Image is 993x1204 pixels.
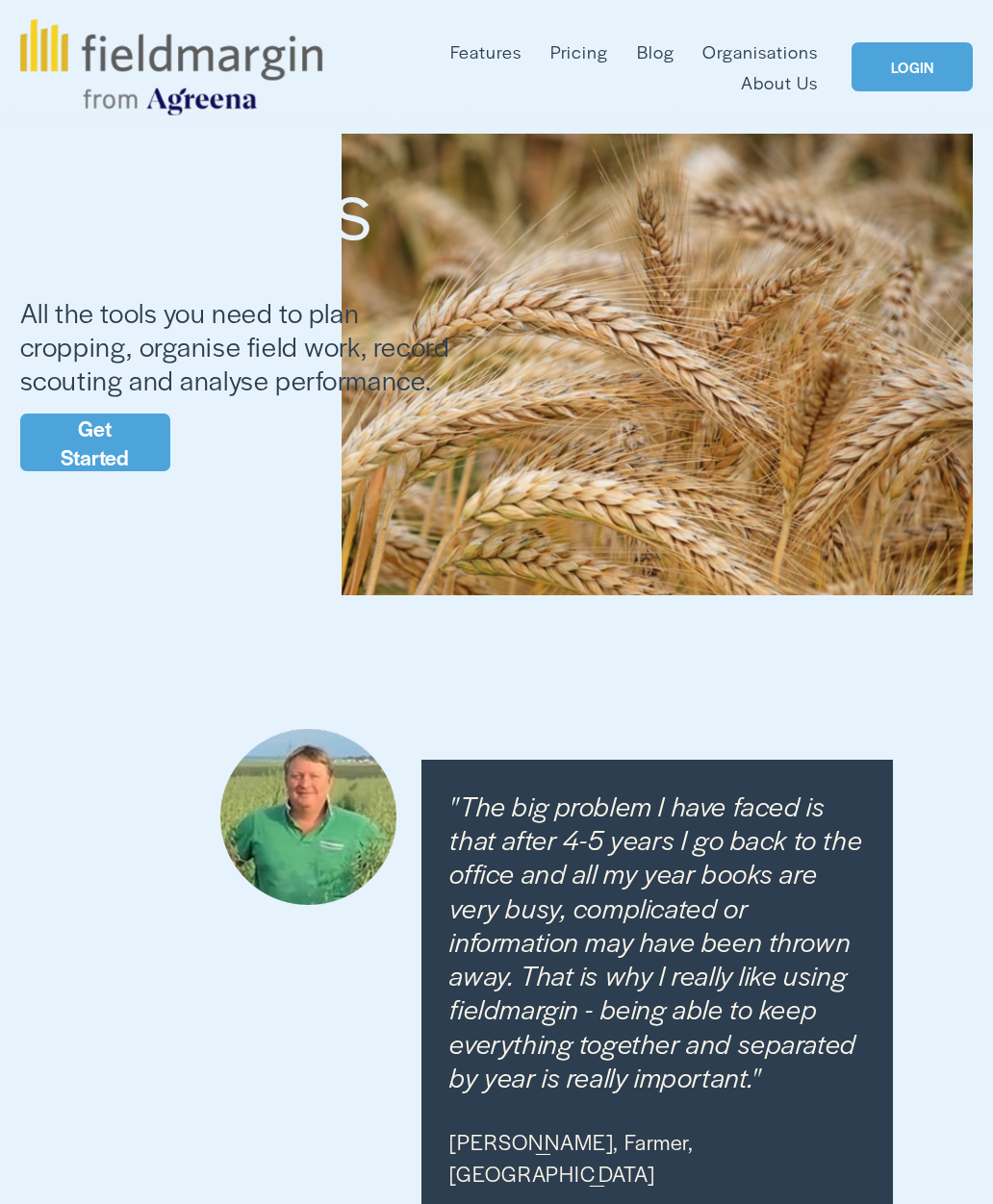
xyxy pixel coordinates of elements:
[449,787,868,1095] em: "The big problem I have faced is that after 4-5 years I go back to the office and all my year boo...
[852,42,973,92] a: LOGIN
[741,67,818,97] a: About Us
[637,37,675,66] a: Blog
[20,414,170,471] a: Get Started
[702,37,818,66] a: Organisations
[450,38,522,64] span: Features
[449,1126,864,1189] p: [PERSON_NAME], Farmer, [GEOGRAPHIC_DATA]
[20,147,373,263] span: For Crops
[20,293,456,399] span: All the tools you need to plan cropping, organise field work, record scouting and analyse perform...
[450,37,522,66] a: folder dropdown
[550,37,608,66] a: Pricing
[20,19,322,115] img: fieldmargin.com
